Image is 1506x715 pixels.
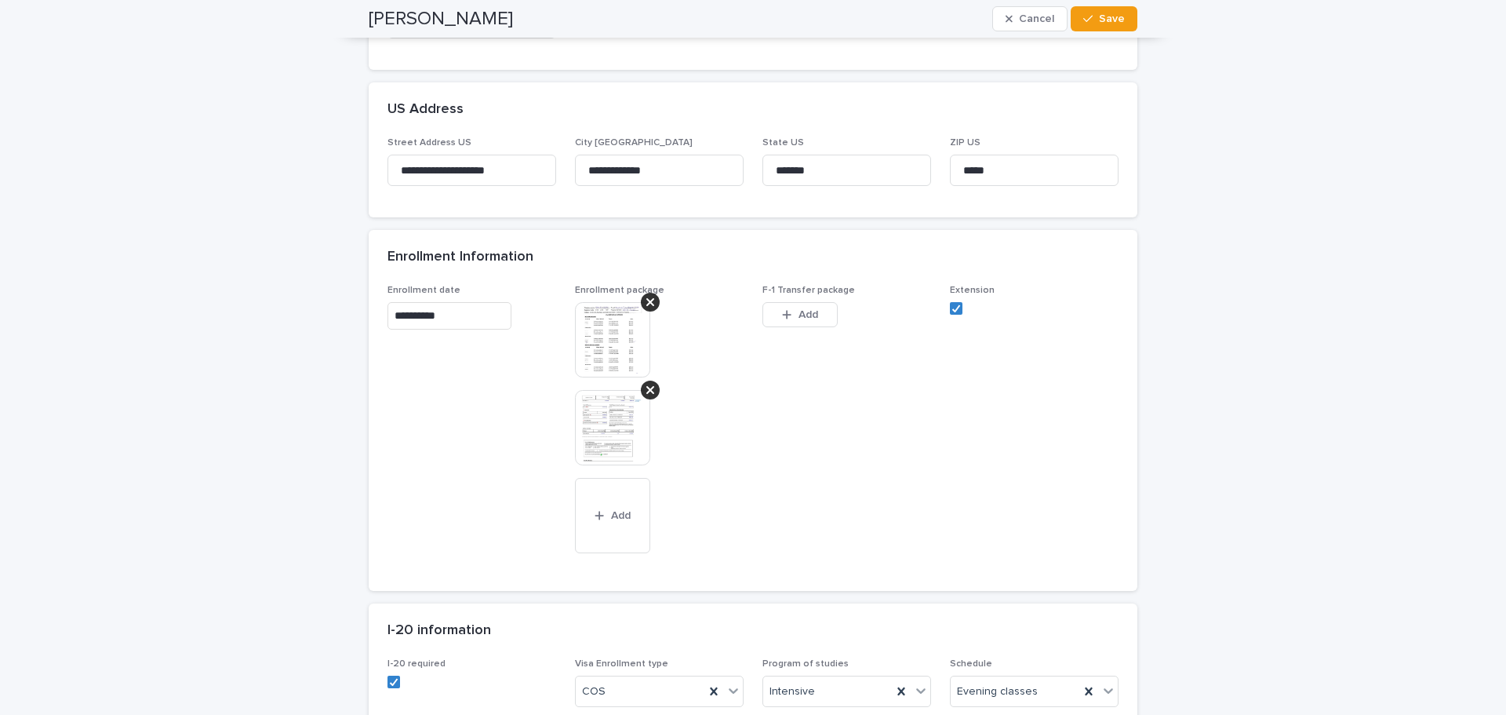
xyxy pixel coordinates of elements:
h2: [PERSON_NAME] [369,8,513,31]
span: Add [611,510,631,521]
span: Visa Enrollment type [575,659,668,669]
h2: US Address [387,101,464,119]
button: Add [575,478,650,553]
button: Add [762,302,838,327]
span: ZIP US [950,138,980,148]
h2: Enrollment Information [387,249,533,266]
span: Intensive [769,684,815,700]
span: State US [762,138,804,148]
button: Save [1071,6,1137,31]
span: Evening classes [957,684,1038,700]
span: Schedule [950,659,992,669]
span: Add [798,309,818,320]
span: F-1 Transfer package [762,286,855,295]
span: City [GEOGRAPHIC_DATA] [575,138,693,148]
span: Enrollment date [387,286,460,295]
span: Street Address US [387,138,471,148]
span: Cancel [1019,13,1054,24]
span: Save [1099,13,1125,24]
span: I-20 required [387,659,446,669]
span: Program of studies [762,659,849,669]
h2: I-20 information [387,622,491,640]
span: Enrollment package [575,286,664,295]
span: Extension [950,286,995,295]
span: COS [582,684,606,700]
button: Cancel [992,6,1068,31]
